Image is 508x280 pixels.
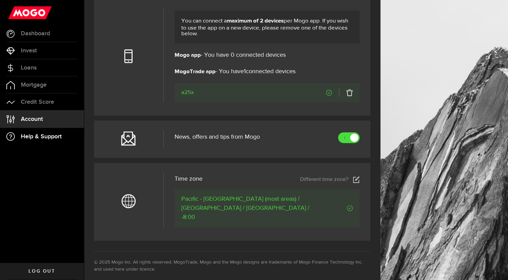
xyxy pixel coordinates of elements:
[319,205,353,211] span: Verified
[175,176,202,182] span: Time zone
[21,65,37,71] span: Loans
[175,134,260,140] span: News, offers and tips from Mogo
[326,90,332,96] span: Verified
[21,48,37,54] span: Invest
[21,82,47,88] span: Mortgage
[175,10,360,43] div: You can connect a per Mogo app. If you wish to use the app on a new device, please remove one of ...
[181,89,194,97] span: a25x
[21,116,43,122] span: Account
[244,68,246,75] span: 1
[5,3,26,23] button: Open LiveChat chat widget
[175,68,295,76] span: - You have connected devices
[21,134,62,140] span: Help & Support
[29,269,55,274] span: Log out
[94,259,370,273] li: © 2025 Mogo Inc. All rights reserved. MogoTrade, Mogo and the Mogo designs are trademarks of Mogo...
[175,69,216,75] b: MogoTrade app
[227,18,284,24] b: maximum of 2 devices
[21,31,50,37] span: Dashboard
[175,52,201,58] b: Mogo app
[339,89,353,97] a: Delete
[21,99,54,105] span: Credit Score
[181,195,319,222] span: Pacific - [GEOGRAPHIC_DATA] (most areas) / [GEOGRAPHIC_DATA] / [GEOGRAPHIC_DATA] / -8:00
[175,51,286,59] span: - You have 0 connected devices
[300,176,360,183] a: Different time zone?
